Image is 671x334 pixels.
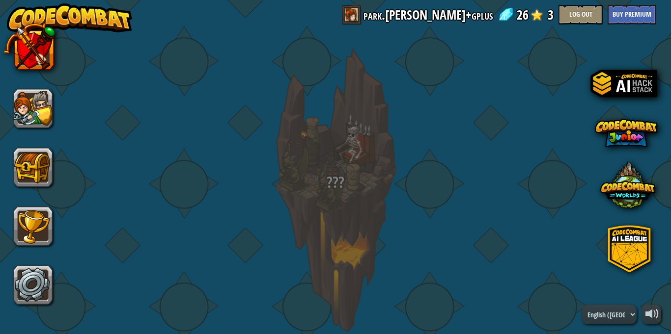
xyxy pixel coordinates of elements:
a: park.[PERSON_NAME]+gplus [363,5,493,25]
img: CodeCombat - Learn how to code by playing a game [7,3,133,33]
button: Adjust volume [642,305,661,324]
span: 26 [517,5,529,25]
select: Languages [582,305,637,324]
button: Log Out [559,5,603,25]
button: Buy Premium [608,5,656,25]
span: 3 [548,5,554,25]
